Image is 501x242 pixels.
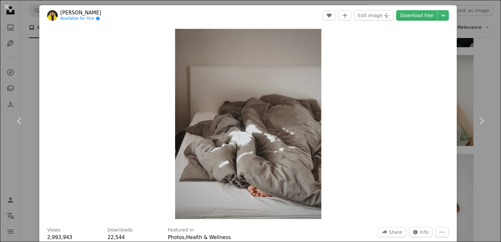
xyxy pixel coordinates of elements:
button: Choose download size [438,10,449,21]
span: 2,993,943 [47,234,72,240]
h3: Downloads [108,227,133,233]
a: [PERSON_NAME] [60,10,101,16]
img: brown and white bed linen [175,29,321,219]
span: Share [389,227,402,237]
span: Info [420,227,429,237]
img: Go to Rehina Sultanova's profile [47,10,58,21]
a: Available for hire [60,16,101,21]
button: Edit image [354,10,393,21]
button: Stats about this image [409,227,433,237]
a: Health & Wellness [186,234,230,240]
button: Add to Collection [338,10,351,21]
button: Zoom in on this image [175,29,321,219]
h3: Featured in [168,227,194,233]
h3: Views [47,227,61,233]
a: Next [462,90,501,152]
button: Share this image [378,227,406,237]
span: , [185,234,186,240]
a: Photos [168,234,185,240]
a: Download free [396,10,437,21]
button: More Actions [435,227,449,237]
button: Like [323,10,336,21]
span: 22,544 [108,234,125,240]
